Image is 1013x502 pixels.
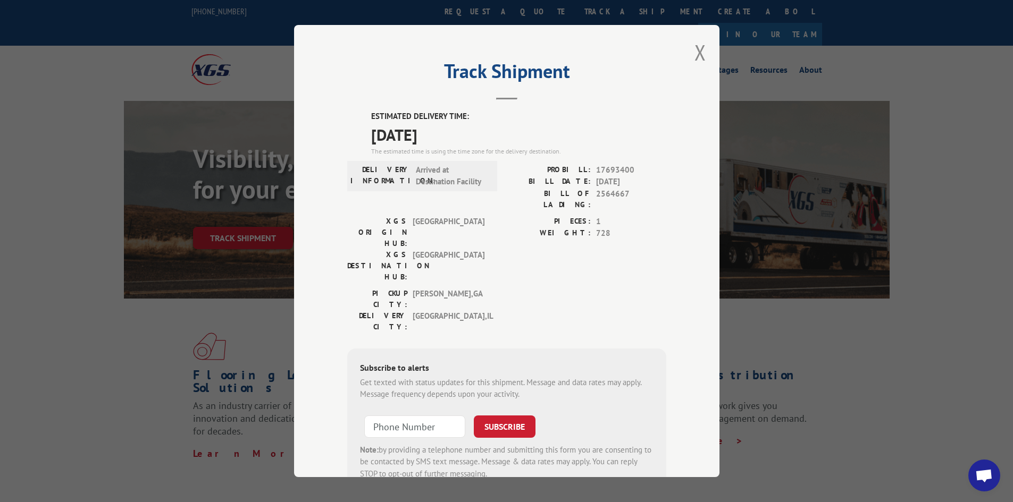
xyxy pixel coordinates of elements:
label: DELIVERY CITY: [347,310,407,333]
label: WEIGHT: [507,227,591,240]
span: [DATE] [371,123,666,147]
label: BILL OF LADING: [507,188,591,210]
span: [GEOGRAPHIC_DATA] [413,249,484,283]
label: XGS DESTINATION HUB: [347,249,407,283]
strong: Note: [360,445,379,455]
div: Open chat [968,460,1000,491]
button: Close modal [694,38,706,66]
label: XGS ORIGIN HUB: [347,216,407,249]
span: 728 [596,227,666,240]
label: PROBILL: [507,164,591,176]
label: ESTIMATED DELIVERY TIME: [371,110,666,123]
span: [GEOGRAPHIC_DATA] [413,216,484,249]
h2: Track Shipment [347,64,666,84]
label: BILL DATE: [507,176,591,188]
label: DELIVERY INFORMATION: [350,164,411,188]
span: [PERSON_NAME] , GA [413,288,484,310]
div: by providing a telephone number and submitting this form you are consenting to be contacted by SM... [360,444,654,480]
label: PICKUP CITY: [347,288,407,310]
span: [DATE] [596,176,666,188]
div: Get texted with status updates for this shipment. Message and data rates may apply. Message frequ... [360,377,654,401]
div: The estimated time is using the time zone for the delivery destination. [371,147,666,156]
label: PIECES: [507,216,591,228]
span: 1 [596,216,666,228]
button: SUBSCRIBE [474,415,535,438]
div: Subscribe to alerts [360,361,654,377]
span: [GEOGRAPHIC_DATA] , IL [413,310,484,333]
span: 2564667 [596,188,666,210]
span: Arrived at Destination Facility [416,164,488,188]
span: 17693400 [596,164,666,176]
input: Phone Number [364,415,465,438]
